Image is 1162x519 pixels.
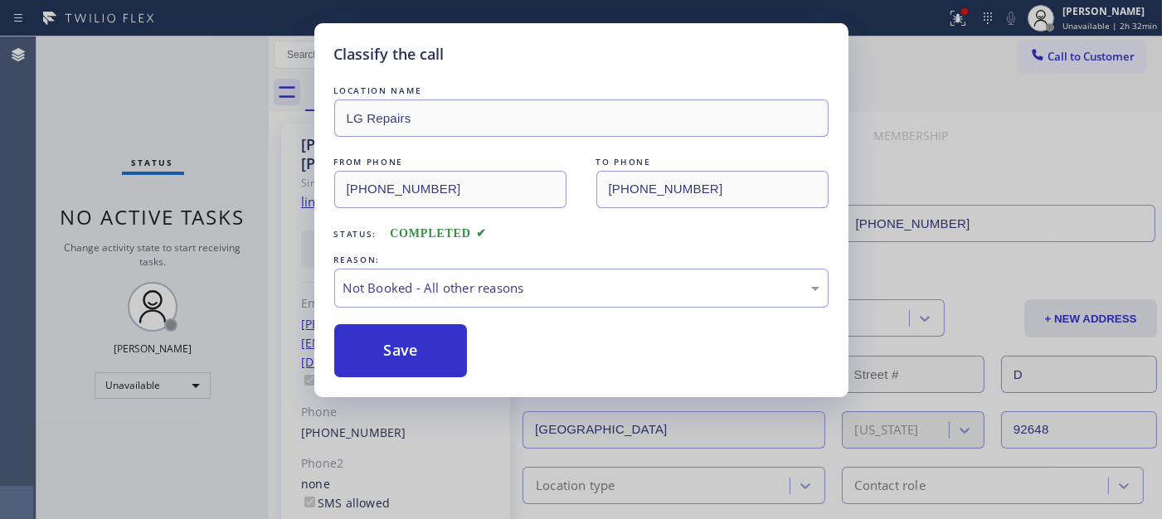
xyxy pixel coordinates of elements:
[334,171,566,208] input: From phone
[334,324,468,377] button: Save
[343,279,819,298] div: Not Booked - All other reasons
[334,228,377,240] span: Status:
[596,153,829,171] div: TO PHONE
[334,43,445,65] h5: Classify the call
[596,171,829,208] input: To phone
[390,227,486,240] span: COMPLETED
[334,251,829,269] div: REASON:
[334,82,829,99] div: LOCATION NAME
[334,153,566,171] div: FROM PHONE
